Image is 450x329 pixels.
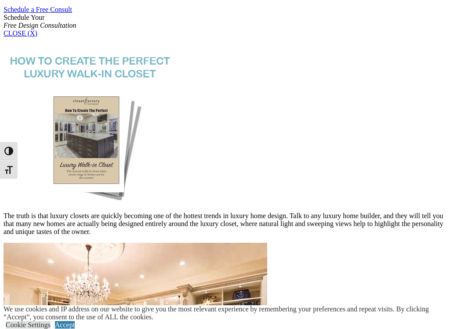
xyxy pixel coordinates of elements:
em: Free Design Consultation [4,22,76,29]
span: Schedule Your [4,14,76,29]
img: Luxury Closet Guide cover. [4,37,177,203]
a: Schedule a Free Consult (opens a dropdown menu) [4,6,72,13]
a: Cookie Settings [6,321,51,329]
div: We use cookies and IP address on our website to give you the most relevant experience by remember... [4,305,450,321]
a: CLOSE (X) [4,29,37,37]
p: The truth is that luxury closets are quickly becoming one of the hottest trends in luxury home de... [4,212,446,236]
a: Accept [55,321,75,329]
